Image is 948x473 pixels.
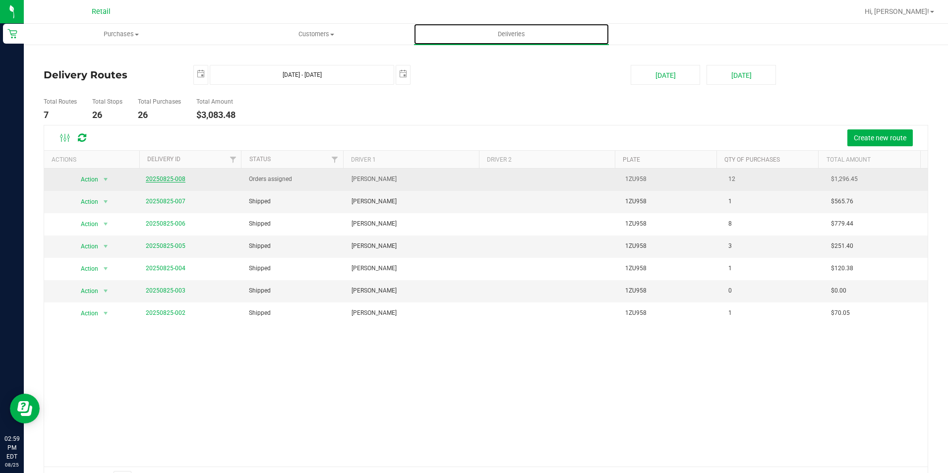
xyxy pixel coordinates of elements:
span: 1ZU958 [625,308,647,318]
span: Hi, [PERSON_NAME]! [865,7,929,15]
span: select [396,65,410,83]
span: 1ZU958 [625,241,647,251]
span: Purchases [24,30,218,39]
a: 20250825-006 [146,220,185,227]
span: Shipped [249,241,271,251]
h4: Delivery Routes [44,65,178,85]
th: Driver 2 [479,151,615,168]
span: Action [72,217,99,231]
span: [PERSON_NAME] [352,175,397,184]
span: Action [72,195,99,209]
h4: 7 [44,110,77,120]
th: Driver 1 [343,151,479,168]
a: 20250825-008 [146,176,185,182]
p: 08/25 [4,461,19,469]
span: Action [72,284,99,298]
a: 20250825-005 [146,242,185,249]
span: $779.44 [831,219,853,229]
span: 1ZU958 [625,286,647,296]
span: Orders assigned [249,175,292,184]
span: 1 [728,264,732,273]
span: 1ZU958 [625,219,647,229]
a: Status [249,156,271,163]
span: select [100,217,112,231]
span: select [100,173,112,186]
a: Plate [623,156,640,163]
span: 8 [728,219,732,229]
span: Action [72,262,99,276]
button: [DATE] [631,65,700,85]
a: Deliveries [414,24,609,45]
span: select [100,306,112,320]
h5: Total Stops [92,99,122,105]
span: $565.76 [831,197,853,206]
p: 02:59 PM EDT [4,434,19,461]
span: select [100,239,112,253]
span: select [100,284,112,298]
span: Shipped [249,308,271,318]
span: Shipped [249,197,271,206]
h5: Total Purchases [138,99,181,105]
h4: 26 [92,110,122,120]
span: select [100,195,112,209]
span: select [100,262,112,276]
span: [PERSON_NAME] [352,197,397,206]
span: [PERSON_NAME] [352,264,397,273]
span: $120.38 [831,264,853,273]
span: 1ZU958 [625,264,647,273]
span: Customers [219,30,413,39]
span: Action [72,239,99,253]
span: Deliveries [484,30,538,39]
div: Actions [52,156,135,163]
span: Shipped [249,219,271,229]
h5: Total Amount [196,99,236,105]
a: Filter [225,151,241,168]
span: Shipped [249,286,271,296]
a: 20250825-004 [146,265,185,272]
span: [PERSON_NAME] [352,219,397,229]
span: Action [72,306,99,320]
span: $251.40 [831,241,853,251]
button: Create new route [847,129,913,146]
span: [PERSON_NAME] [352,308,397,318]
span: 1 [728,308,732,318]
span: select [194,65,208,83]
span: 3 [728,241,732,251]
span: 12 [728,175,735,184]
span: [PERSON_NAME] [352,286,397,296]
h4: 26 [138,110,181,120]
span: $1,296.45 [831,175,858,184]
a: Filter [327,151,343,168]
a: Purchases [24,24,219,45]
span: [PERSON_NAME] [352,241,397,251]
a: Customers [219,24,414,45]
span: $70.05 [831,308,850,318]
span: 1ZU958 [625,175,647,184]
th: Total Amount [818,151,920,168]
span: 1 [728,197,732,206]
a: Delivery ID [147,156,180,163]
span: Create new route [854,134,906,142]
a: 20250825-002 [146,309,185,316]
h5: Total Routes [44,99,77,105]
span: 1ZU958 [625,197,647,206]
span: 0 [728,286,732,296]
iframe: Resource center [10,394,40,423]
a: 20250825-003 [146,287,185,294]
inline-svg: Retail [7,29,17,39]
a: 20250825-007 [146,198,185,205]
button: [DATE] [707,65,776,85]
span: Retail [92,7,111,16]
span: $0.00 [831,286,846,296]
span: Action [72,173,99,186]
a: Qty of Purchases [724,156,780,163]
h4: $3,083.48 [196,110,236,120]
span: Shipped [249,264,271,273]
